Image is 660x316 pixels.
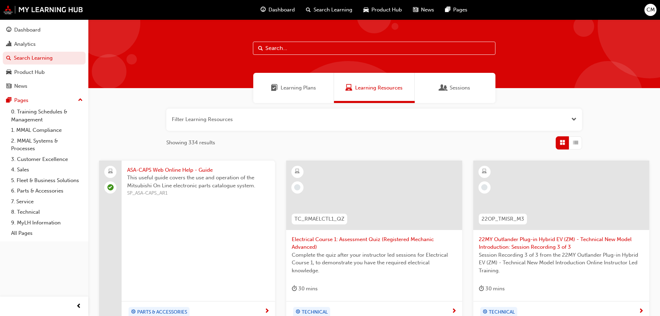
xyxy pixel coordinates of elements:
a: News [3,80,86,93]
div: Pages [14,96,28,104]
button: CM [644,4,657,16]
div: 30 mins [292,284,318,293]
button: Pages [3,94,86,107]
span: Electrical Course 1: Assessment Quiz (Registered Mechanic Advanced) [292,236,457,251]
a: news-iconNews [407,3,440,17]
a: car-iconProduct Hub [358,3,407,17]
a: Analytics [3,38,86,51]
span: learningRecordVerb_COMPLETE-icon [107,184,114,190]
span: guage-icon [261,6,266,14]
a: 4. Sales [8,164,86,175]
span: Pages [453,6,467,14]
a: 9. MyLH Information [8,217,86,228]
span: pages-icon [445,6,450,14]
a: 2. MMAL Systems & Processes [8,136,86,154]
span: search-icon [6,55,11,61]
span: up-icon [78,96,83,105]
a: pages-iconPages [440,3,473,17]
span: next-icon [639,308,644,315]
span: news-icon [6,83,11,89]
img: mmal [3,5,83,14]
span: news-icon [413,6,418,14]
span: chart-icon [6,41,11,48]
span: Session Recording 3 of 3 from the 22MY Outlander Plug-in Hybrid EV (ZM) - Technical New Model Int... [479,251,644,275]
span: This useful guide covers the use and operation of the Mitsubishi On Line electronic parts catalog... [127,174,270,189]
span: prev-icon [76,302,81,311]
a: search-iconSearch Learning [300,3,358,17]
a: Product Hub [3,66,86,79]
span: laptop-icon [108,167,113,176]
span: pages-icon [6,97,11,104]
span: Learning Resources [355,84,403,92]
a: 7. Service [8,196,86,207]
div: 30 mins [479,284,505,293]
span: search-icon [306,6,311,14]
a: 1. MMAL Compliance [8,125,86,136]
span: learningRecordVerb_NONE-icon [481,184,487,190]
span: News [421,6,434,14]
span: Learning Plans [281,84,316,92]
span: Search [258,44,263,52]
span: learningResourceType_ELEARNING-icon [482,167,487,176]
span: 22MY Outlander Plug-in Hybrid EV (ZM) - Technical New Model Introduction: Session Recording 3 of 3 [479,236,644,251]
span: Product Hub [371,6,402,14]
button: DashboardAnalyticsSearch LearningProduct HubNews [3,22,86,94]
span: Sessions [440,84,447,92]
a: Learning ResourcesLearning Resources [334,73,415,103]
span: Grid [560,139,565,147]
span: learningResourceType_ELEARNING-icon [295,167,300,176]
span: car-icon [363,6,369,14]
span: List [573,139,578,147]
span: TC_RMAELCTL1_QZ [294,215,344,223]
span: Dashboard [269,6,295,14]
a: All Pages [8,228,86,239]
span: car-icon [6,69,11,76]
a: 3. Customer Excellence [8,154,86,165]
a: 8. Technical [8,207,86,217]
span: Learning Plans [271,84,278,92]
span: ASA-CAPS Web Online Help - Guide [127,166,270,174]
span: Learning Resources [345,84,352,92]
span: next-icon [451,308,457,315]
span: SP_ASA-CAPS_AR1 [127,189,270,197]
span: learningRecordVerb_NONE-icon [294,184,300,190]
span: guage-icon [6,27,11,33]
span: Showing 334 results [166,139,215,147]
a: Learning PlansLearning Plans [253,73,334,103]
a: SessionsSessions [415,73,495,103]
div: News [14,82,27,90]
span: Sessions [450,84,470,92]
span: Complete the quiz after your instructor led sessions for Electrical Course 1, to demonstrate you ... [292,251,457,275]
span: CM [646,6,655,14]
a: 6. Parts & Accessories [8,186,86,196]
div: Product Hub [14,68,45,76]
div: Analytics [14,40,36,48]
span: next-icon [264,308,270,315]
a: Search Learning [3,52,86,65]
a: 0. Training Schedules & Management [8,106,86,125]
a: Dashboard [3,24,86,36]
span: 22OP_TMISR_M3 [482,215,524,223]
div: Dashboard [14,26,41,34]
a: 5. Fleet & Business Solutions [8,175,86,186]
span: Search Learning [314,6,352,14]
a: guage-iconDashboard [255,3,300,17]
button: Open the filter [571,116,577,123]
input: Search... [253,42,495,55]
span: duration-icon [292,284,297,293]
span: duration-icon [479,284,484,293]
